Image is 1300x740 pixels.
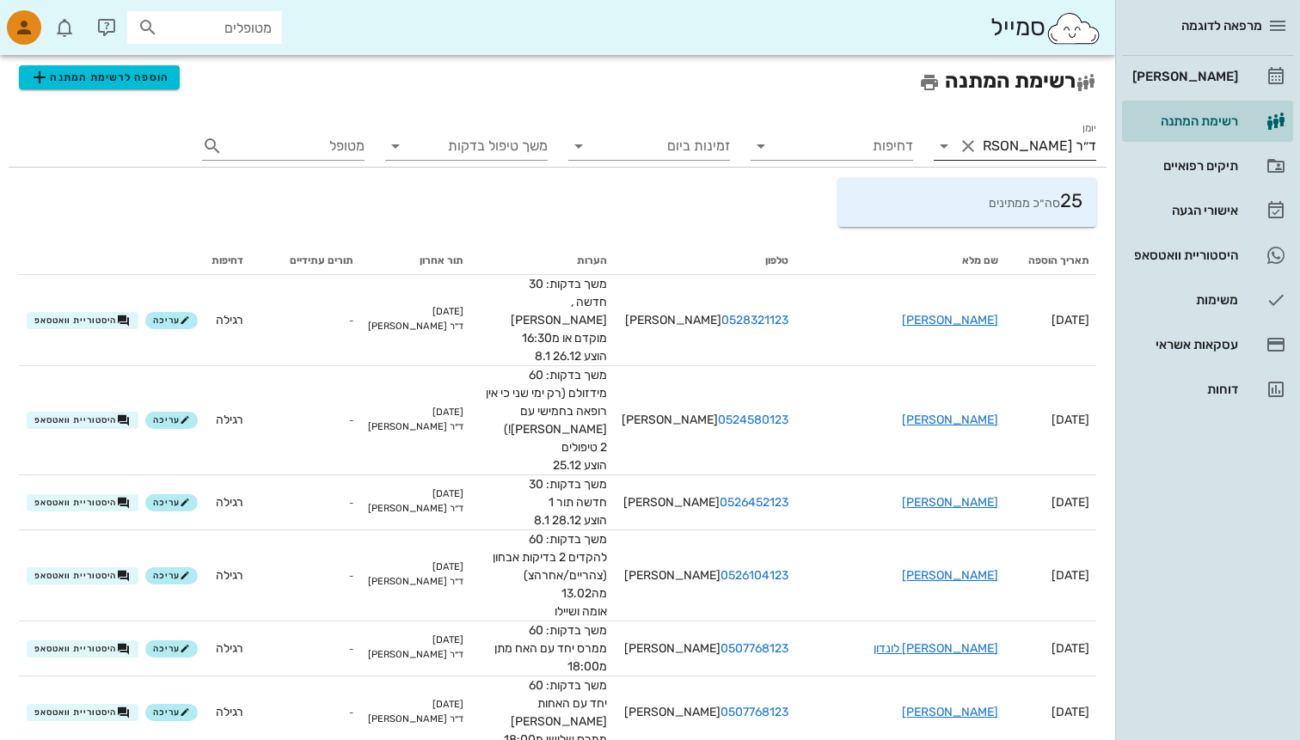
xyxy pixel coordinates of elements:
div: ד״ר [PERSON_NAME] [367,420,463,435]
div: ד״ר [PERSON_NAME] [367,575,463,590]
span: מרפאה לדוגמה [1181,18,1262,34]
span: היסטוריית וואטסאפ [34,569,131,583]
a: [PERSON_NAME] לונדון [874,641,998,656]
button: עריכה [145,704,198,721]
a: [PERSON_NAME] [1122,56,1293,97]
button: היסטוריית וואטסאפ [27,412,138,429]
span: [PERSON_NAME] [622,413,788,427]
div: ד״ר [PERSON_NAME] [367,502,463,517]
div: ד״ר [PERSON_NAME] [367,648,463,663]
div: חדשה , [PERSON_NAME] מוקדם או מ16:30 הוצע 26.12 8.1 [478,293,607,365]
div: ד״ר [PERSON_NAME] [367,320,463,334]
span: [DATE] [1052,641,1089,656]
div: אישורי הגעה [1129,204,1238,217]
h2: רשימת המתנה [19,65,1096,98]
button: עריכה [145,312,198,329]
span: היסטוריית וואטסאפ [34,314,131,327]
a: עסקאות אשראי [1122,324,1293,365]
div: זמינות ביום [568,132,731,160]
th: תאריך הוספה: לא ממוין. לחץ למיון לפי סדר עולה. הפעל למיון עולה. [1005,248,1096,275]
a: רשימת המתנה [1122,101,1293,142]
td: משך בדקות: 60 [470,621,614,676]
small: - [349,415,353,426]
th: טלפון: לא ממוין. לחץ למיון לפי סדר עולה. הפעל למיון עולה. [614,248,795,275]
span: [DATE] [1052,568,1089,583]
small: - [349,644,353,655]
span: שם מלא [962,254,998,266]
div: משך טיפול בדקות [385,132,548,160]
button: היסטוריית וואטסאפ [27,640,138,657]
span: [PERSON_NAME] [624,641,788,656]
td: משך בדקות: 60 [470,366,614,475]
a: [PERSON_NAME] [902,495,998,510]
span: היסטוריית וואטסאפ [34,496,131,510]
span: [PERSON_NAME] [624,568,788,583]
span: עריכה [153,415,190,425]
a: [PERSON_NAME] [902,413,998,427]
th: דחיפות [205,248,250,275]
span: [DATE] [1052,705,1089,719]
span: 25 [1060,189,1082,212]
small: - [349,498,353,509]
div: רשימת המתנה [1129,114,1238,128]
button: היסטוריית וואטסאפ [27,704,138,721]
span: היסטוריית וואטסאפ [34,413,131,427]
td: משך בדקות: 30 [470,475,614,530]
span: תג [51,14,61,24]
td: משך בדקות: 60 [470,530,614,621]
span: [PERSON_NAME] [623,495,788,510]
td: משך בדקות: 30 [470,275,614,366]
div: תיקים רפואיים [1129,159,1238,173]
a: 0526104123 [721,568,788,583]
button: היסטוריית וואטסאפ [27,312,138,329]
div: משימות [1129,293,1238,307]
div: חדשה תור 1 הוצע 28.12 8.1 [478,493,607,529]
span: עריכה [153,315,190,326]
div: [DATE] [367,487,463,502]
span: [DATE] [1052,313,1089,327]
div: [DATE] [367,633,463,648]
div: סה״כ ממתינים [838,178,1096,227]
a: 0528321123 [721,313,788,327]
div: עסקאות אשראי [1129,338,1238,352]
th: הערות [470,248,614,275]
a: אישורי הגעה [1122,190,1293,231]
a: היסטוריית וואטסאפ [1122,235,1293,276]
span: תורים עתידיים [290,254,353,266]
small: - [349,315,353,327]
span: תור אחרון [420,254,463,266]
span: רגילה [216,641,243,656]
span: רגילה [216,495,243,510]
a: [PERSON_NAME] [902,313,998,327]
span: הערות [577,254,607,266]
span: רגילה [216,568,243,583]
a: 0507768123 [721,641,788,656]
a: 0507768123 [721,705,788,719]
div: ממרס יחד עם האח מתן מ18:00 [478,639,607,676]
span: טלפון [765,254,788,266]
div: [DATE] [367,406,463,420]
a: [PERSON_NAME] [902,568,998,583]
span: עריכה [153,571,190,581]
span: הוספה לרשימת המתנה [29,67,169,88]
small: - [349,707,353,719]
button: היסטוריית וואטסאפ [27,494,138,511]
div: להקדים 2 בדיקות אבחון (צהריים/אחרהצ) מה13.02 אומה ושיילו [478,548,607,621]
div: דחיפות [751,132,913,160]
th: תורים עתידיים [250,248,360,275]
div: מידזולם (רק ימי שני כי אין רופאה בחמישי עם [PERSON_NAME]!) 2 טיפולים הוצע 25.12 [478,384,607,474]
a: [PERSON_NAME] [902,705,998,719]
span: [DATE] [1052,495,1089,510]
a: 0526452123 [720,495,788,510]
th: תור אחרון [360,248,470,275]
button: עריכה [145,494,198,511]
button: היסטוריית וואטסאפ [27,567,138,584]
span: דחיפות [212,254,243,266]
label: יומן [1082,122,1097,135]
span: עריכה [153,644,190,654]
div: [DATE] [367,305,463,320]
small: - [349,571,353,582]
div: סמייל [990,9,1101,46]
div: היסטוריית וואטסאפ [1129,248,1238,262]
button: הוספה לרשימת המתנה [19,65,180,89]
